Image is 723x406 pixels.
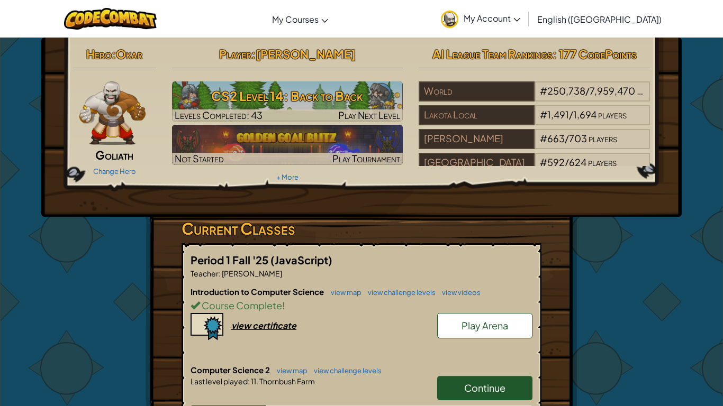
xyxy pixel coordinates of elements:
span: Thornbush Farm [258,376,315,386]
a: [PERSON_NAME]#663/703players [419,139,650,151]
span: Period 1 Fall '25 [191,253,270,266]
span: Levels Completed: 43 [175,109,263,121]
span: 11. [250,376,258,386]
a: Change Hero [93,167,136,176]
a: view map [272,366,308,375]
span: English ([GEOGRAPHIC_DATA]) [537,14,662,25]
img: Golden Goal [172,125,403,165]
span: [PERSON_NAME] [221,269,282,278]
a: view map [326,288,361,297]
span: Computer Science 2 [191,365,272,375]
span: players [589,132,617,144]
span: AI League Team Rankings [432,47,553,61]
span: / [565,132,569,144]
span: Teacher [191,269,219,278]
span: players [588,156,617,168]
span: Player [219,47,251,61]
div: World [419,81,534,101]
div: [PERSON_NAME] [419,129,534,149]
span: Okar [116,47,142,61]
a: [GEOGRAPHIC_DATA]#592/624players [419,163,650,175]
span: 1,491 [547,108,569,121]
span: / [565,156,569,168]
span: Hero [86,47,112,61]
div: Lakota Local [419,105,534,125]
span: 624 [569,156,586,168]
span: Course Complete [200,299,282,311]
span: ! [282,299,285,311]
span: Goliath [95,147,133,162]
div: view certificate [231,320,296,331]
span: Play Next Level [338,109,400,121]
span: / [569,108,573,121]
a: My Courses [267,5,333,33]
span: 592 [547,156,565,168]
span: : [251,47,256,61]
span: : 177 CodePoints [553,47,637,61]
div: [GEOGRAPHIC_DATA] [419,153,534,173]
a: Play Next Level [172,81,403,122]
h3: Current Classes [182,217,541,241]
a: English ([GEOGRAPHIC_DATA]) [532,5,667,33]
a: + More [276,173,299,181]
a: My Account [436,2,526,35]
span: Continue [464,382,505,394]
span: : [248,376,250,386]
span: # [540,108,547,121]
img: avatar [441,11,458,28]
a: World#250,738/7,959,470players [419,91,650,104]
span: / [585,85,590,97]
span: Play Tournament [332,152,400,164]
a: view videos [437,288,481,297]
span: [PERSON_NAME] [256,47,356,61]
span: Introduction to Computer Science [191,287,326,297]
img: CS2 Level 14: Back to Back [172,81,403,122]
span: # [540,156,547,168]
h3: CS2 Level 14: Back to Back [172,84,403,108]
span: # [540,85,547,97]
span: # [540,132,547,144]
span: : [112,47,116,61]
span: : [219,269,221,278]
span: 703 [569,132,587,144]
a: view certificate [191,320,296,331]
span: 663 [547,132,565,144]
span: Last level played [191,376,248,386]
span: Play Arena [462,319,508,331]
span: My Account [464,13,520,24]
img: goliath-pose.png [79,81,146,145]
img: CodeCombat logo [64,8,157,30]
img: certificate-icon.png [191,313,223,340]
span: Not Started [175,152,224,164]
a: Not StartedPlay Tournament [172,125,403,165]
a: Lakota Local#1,491/1,694players [419,115,650,127]
span: players [598,108,627,121]
span: (JavaScript) [270,253,332,266]
span: 1,694 [573,108,597,121]
span: 250,738 [547,85,585,97]
a: view challenge levels [363,288,436,297]
span: My Courses [272,14,319,25]
a: view challenge levels [309,366,382,375]
span: 7,959,470 [590,85,635,97]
